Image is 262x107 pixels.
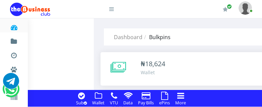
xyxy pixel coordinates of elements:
a: VTU [108,99,120,106]
small: ePins [159,100,170,106]
a: Fund wallet [10,32,18,48]
a: Nigerian VTU [25,74,81,85]
a: Chat for support [4,86,18,97]
img: Logo [10,3,50,16]
a: Pay Bills [136,99,156,106]
small: Pay Bills [138,100,154,106]
small: Sub [76,100,87,106]
span: 18,624 [145,59,165,68]
small: Wallet [92,100,105,106]
a: Data [121,99,135,106]
a: Miscellaneous Payments [10,60,18,76]
a: ePins [157,99,172,106]
a: Dashboard [114,33,142,41]
a: Transactions [10,46,18,62]
div: Wallet [141,69,165,76]
a: International VTU [25,83,81,95]
img: User [239,1,252,14]
a: Sub [74,99,89,106]
li: Bulkpins [142,33,171,41]
a: Chat for support [3,78,19,89]
i: Renew/Upgrade Subscription [223,7,228,12]
div: ₦ [141,59,165,69]
a: Dashboard [10,18,18,34]
span: Renew/Upgrade Subscription [227,4,232,9]
small: Data [123,100,133,106]
small: VTU [110,100,118,106]
small: More [175,100,186,106]
a: Wallet [90,99,107,106]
